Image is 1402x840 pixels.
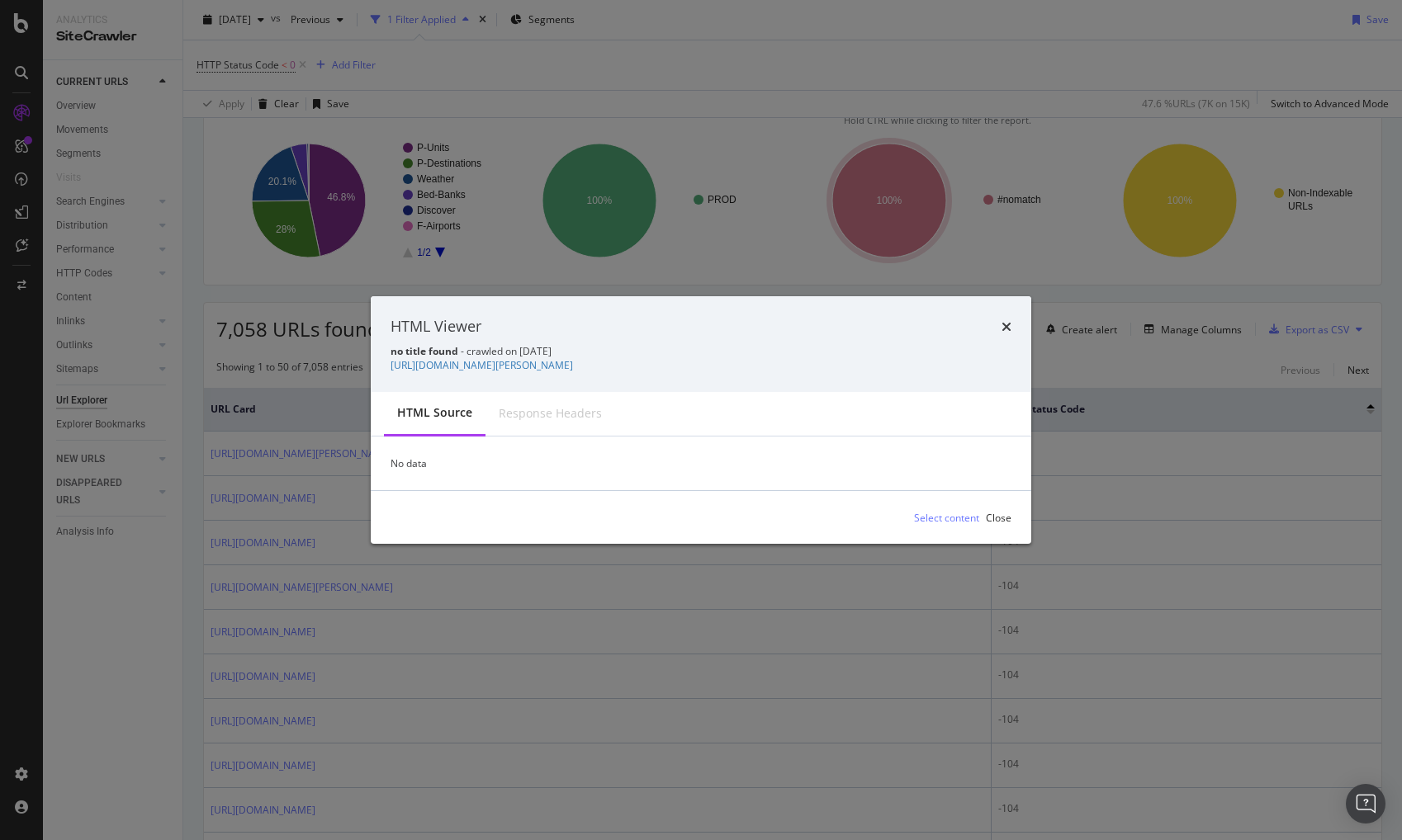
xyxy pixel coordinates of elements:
div: No data [371,437,1031,490]
button: Select content [901,504,979,531]
button: Close [986,504,1011,531]
a: [URL][DOMAIN_NAME][PERSON_NAME] [391,358,573,372]
div: Select content [914,510,979,524]
div: Close [986,510,1011,524]
div: Open Intercom Messenger [1346,784,1385,823]
div: HTML Viewer [391,316,481,337]
div: times [1002,316,1011,337]
div: HTML source [397,404,472,421]
strong: no title found [391,344,458,358]
div: - crawled on [DATE] [391,344,1011,358]
div: Response Headers [499,405,602,422]
div: modal [371,296,1031,544]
